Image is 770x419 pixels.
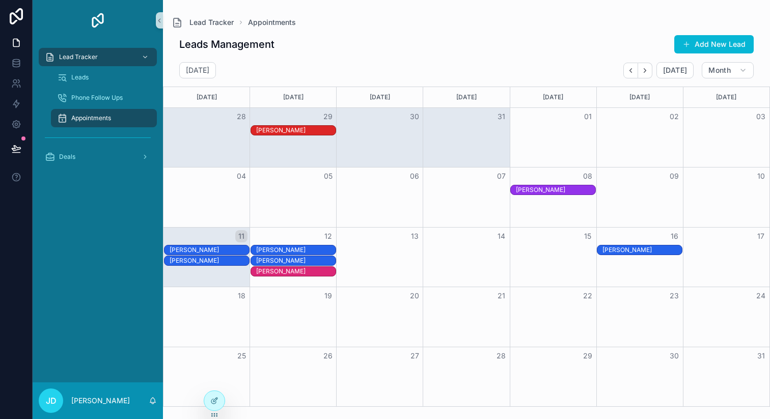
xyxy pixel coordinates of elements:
button: 10 [755,170,767,182]
button: Next [638,63,652,78]
span: Leads [71,73,89,81]
button: 29 [582,350,594,362]
div: [PERSON_NAME] [170,257,249,265]
a: Appointments [248,17,296,27]
button: 20 [408,290,421,302]
button: 04 [235,170,248,182]
button: 31 [755,350,767,362]
a: Leads [51,68,157,87]
button: 06 [408,170,421,182]
button: 11 [235,230,248,242]
div: scrollable content [33,41,163,179]
span: [DATE] [663,66,687,75]
button: Month [702,62,754,78]
div: [PERSON_NAME] [602,246,682,254]
img: App logo [90,12,106,29]
button: 30 [408,110,421,123]
a: Phone Follow Ups [51,89,157,107]
div: Pilar Leyton [602,245,682,255]
span: Lead Tracker [59,53,98,61]
button: 03 [755,110,767,123]
button: 30 [668,350,680,362]
button: 15 [582,230,594,242]
button: 13 [408,230,421,242]
a: Lead Tracker [171,16,234,29]
button: 12 [322,230,334,242]
div: Anna Phillips [256,245,336,255]
button: 08 [582,170,594,182]
a: Appointments [51,109,157,127]
button: 07 [495,170,507,182]
button: 09 [668,170,680,182]
span: Appointments [71,114,111,122]
button: Add New Lead [674,35,754,53]
button: 16 [668,230,680,242]
button: 02 [668,110,680,123]
span: JD [46,395,57,407]
button: 14 [495,230,507,242]
button: 27 [408,350,421,362]
div: [PERSON_NAME] [256,267,336,275]
button: 19 [322,290,334,302]
button: 28 [235,110,248,123]
a: Deals [39,148,157,166]
div: [PERSON_NAME] [256,257,336,265]
div: [PERSON_NAME] [170,246,249,254]
p: [PERSON_NAME] [71,396,130,406]
button: 24 [755,290,767,302]
span: Deals [59,153,75,161]
div: Janette Woods [256,126,336,135]
div: [PERSON_NAME] [516,186,595,194]
div: Anita Cross [170,256,249,265]
button: 29 [322,110,334,123]
div: [DATE] [338,87,421,107]
span: Month [708,66,731,75]
div: Sidney Evans [256,256,336,265]
button: 23 [668,290,680,302]
button: 28 [495,350,507,362]
span: Lead Tracker [189,17,234,27]
span: Phone Follow Ups [71,94,123,102]
a: Lead Tracker [39,48,157,66]
h2: [DATE] [186,65,209,75]
div: [PERSON_NAME] [256,126,336,134]
h1: Leads Management [179,37,274,51]
button: 05 [322,170,334,182]
button: 17 [755,230,767,242]
div: [DATE] [252,87,335,107]
div: Mary Henderson [170,245,249,255]
button: 26 [322,350,334,362]
div: [DATE] [685,87,768,107]
button: [DATE] [656,62,694,78]
button: 18 [235,290,248,302]
div: [PERSON_NAME] [256,246,336,254]
button: 21 [495,290,507,302]
button: 31 [495,110,507,123]
div: [DATE] [165,87,248,107]
div: Month View [163,87,770,407]
button: 01 [582,110,594,123]
div: [DATE] [598,87,681,107]
div: [DATE] [512,87,595,107]
div: [DATE] [425,87,508,107]
button: Back [623,63,638,78]
div: Wayne Burman [256,267,336,276]
div: Heath Gadsby [516,185,595,194]
button: 25 [235,350,248,362]
button: 22 [582,290,594,302]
